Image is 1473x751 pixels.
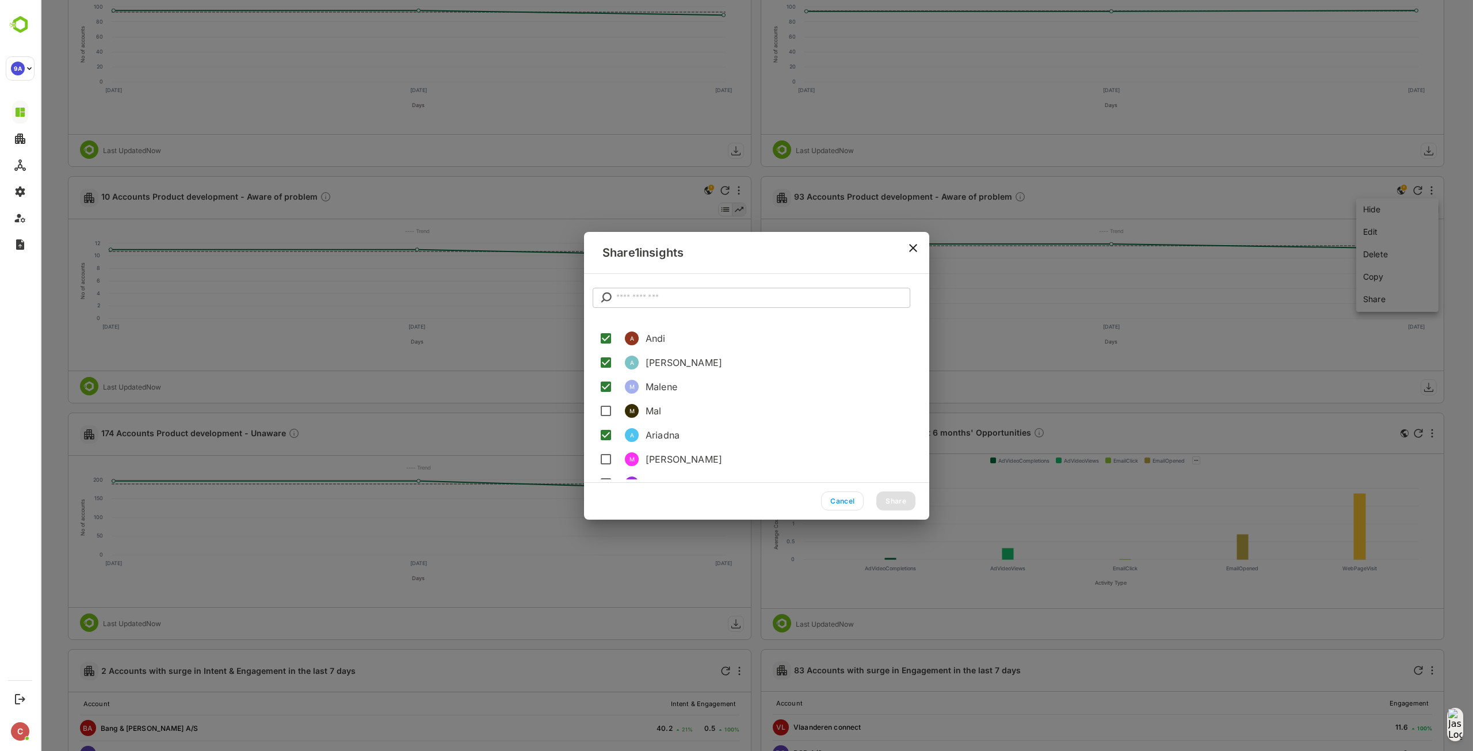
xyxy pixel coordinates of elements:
span: Mal [605,404,880,418]
span: Andi [605,331,880,345]
div: M [585,452,598,466]
h2: Share 1 insights [558,232,657,273]
button: Logout [12,691,28,707]
span: Ariadna [605,428,880,442]
div: A [585,428,598,442]
div: M [585,380,598,394]
button: close [861,237,884,260]
span: Malene [605,380,880,394]
span: [PERSON_NAME] [605,356,880,369]
div: C [11,722,29,741]
div: A [585,331,598,345]
button: Cancel [781,491,823,510]
span: [PERSON_NAME] [605,476,880,490]
div: M [585,404,598,418]
span: [PERSON_NAME] [605,452,880,466]
img: BambooboxLogoMark.f1c84d78b4c51b1a7b5f700c9845e183.svg [6,14,35,36]
div: 9A [11,62,25,75]
div: J [585,476,598,490]
div: A [585,356,598,369]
